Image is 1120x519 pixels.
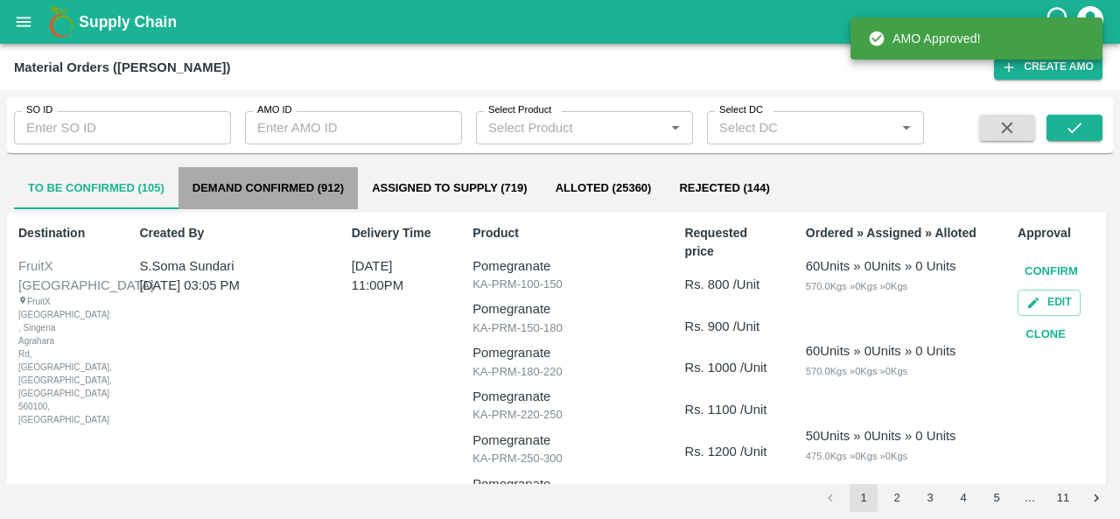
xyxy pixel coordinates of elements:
b: Supply Chain [79,13,177,31]
a: Supply Chain [79,10,1044,34]
button: Go to page 5 [983,484,1011,512]
p: KA-PRM-180-220 [472,363,647,381]
button: Open [895,116,918,139]
p: Pomegranate [472,256,647,276]
button: Go to page 3 [916,484,944,512]
button: Go to page 4 [949,484,977,512]
button: Go to next page [1082,484,1110,512]
button: Demand Confirmed (912) [178,167,358,209]
div: customer-support [1044,6,1074,38]
p: Pomegranate [472,431,647,450]
div: AMO Approved! [868,23,981,54]
div: 50 Units » 0 Units » 0 Units [806,426,956,445]
div: Material Orders ([PERSON_NAME]) [14,56,230,79]
div: account of current user [1074,4,1106,40]
input: Enter AMO ID [245,111,462,144]
button: Alloted (25360) [542,167,666,209]
p: Rs. 1100 /Unit [684,400,768,419]
p: Pomegranate [472,387,647,406]
input: Select DC [712,116,867,139]
label: Select DC [719,103,763,117]
button: open drawer [3,2,44,42]
p: KA-PRM-150-180 [472,319,647,337]
p: Destination [18,224,102,242]
input: Enter SO ID [14,111,231,144]
button: Go to page 2 [883,484,911,512]
div: 60 Units » 0 Units » 0 Units [806,256,956,276]
p: Rs. 800 /Unit [684,275,768,294]
div: FruitX [GEOGRAPHIC_DATA] , Singena Agrahara Rd, [GEOGRAPHIC_DATA], [GEOGRAPHIC_DATA], [GEOGRAPHIC... [18,295,67,426]
span: 475.0 Kgs » 0 Kgs » 0 Kgs [806,451,907,461]
p: Rs. 1200 /Unit [684,442,768,461]
input: Select Product [481,116,659,139]
p: Approval [1018,224,1102,242]
p: KA-PRM-250-300 [472,450,647,467]
button: Clone [1018,319,1074,350]
label: AMO ID [257,103,292,117]
nav: pagination navigation [814,484,1113,512]
button: Create AMO [994,54,1102,80]
button: Assigned to Supply (719) [358,167,542,209]
button: Rejected (144) [665,167,783,209]
span: 570.0 Kgs » 0 Kgs » 0 Kgs [806,281,907,291]
button: Edit [1018,290,1080,315]
p: Rs. 900 /Unit [684,317,768,336]
p: Requested price [684,224,768,261]
label: Select Product [488,103,551,117]
p: [DATE] 03:05 PM [139,276,293,295]
p: Rs. 1000 /Unit [684,358,768,377]
button: Go to page 11 [1049,484,1077,512]
p: KA-PRM-220-250 [472,406,647,424]
p: KA-PRM-100-150 [472,276,647,293]
label: SO ID [26,103,52,117]
img: logo [44,4,79,39]
p: Created By [139,224,314,242]
button: page 1 [850,484,878,512]
span: 570.0 Kgs » 0 Kgs » 0 Kgs [806,366,907,376]
div: 60 Units » 0 Units » 0 Units [806,341,956,361]
div: … [1016,490,1044,507]
p: [DATE] 11:00PM [352,256,415,296]
div: FruitX [GEOGRAPHIC_DATA] [18,256,100,296]
p: Pomegranate [472,299,647,319]
p: Pomegranate [472,343,647,362]
button: Open [664,116,687,139]
p: Ordered » Assigned » Alloted [806,224,981,242]
button: To Be Confirmed (105) [14,167,178,209]
p: Product [472,224,647,242]
p: Pomegranate [472,474,647,494]
button: Confirm [1018,256,1085,287]
p: Delivery Time [352,224,436,242]
p: S.Soma Sundari [139,256,293,276]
